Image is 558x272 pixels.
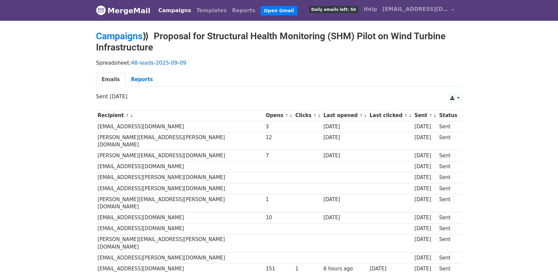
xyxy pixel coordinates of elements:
a: Templates [194,4,229,17]
div: 3 [266,123,292,131]
a: 48-leads-2025-09-09 [131,60,186,66]
div: [DATE] [415,152,436,160]
a: [EMAIL_ADDRESS][DOMAIN_NAME] [380,3,457,18]
a: ↓ [130,113,133,118]
a: ↓ [364,113,367,118]
span: Daily emails left: 50 [309,6,358,13]
div: 12 [266,134,292,141]
th: Sent [413,110,438,121]
img: MergeMail logo [96,5,106,15]
a: ↑ [126,113,129,118]
td: [PERSON_NAME][EMAIL_ADDRESS][PERSON_NAME][DOMAIN_NAME] [96,194,264,212]
div: [DATE] [324,214,366,222]
td: Sent [438,121,459,132]
th: Status [438,110,459,121]
div: [DATE] [415,163,436,170]
div: 7 [266,152,292,160]
th: Recipient [96,110,264,121]
a: ↑ [313,113,317,118]
a: MergeMail [96,4,150,17]
td: Sent [438,194,459,212]
a: Campaigns [156,4,194,17]
div: [DATE] [415,214,436,222]
a: Help [361,3,380,16]
a: Reports [125,73,158,86]
td: [PERSON_NAME][EMAIL_ADDRESS][PERSON_NAME][DOMAIN_NAME] [96,132,264,150]
td: [EMAIL_ADDRESS][PERSON_NAME][DOMAIN_NAME] [96,172,264,183]
div: [DATE] [415,225,436,232]
th: Last opened [322,110,368,121]
div: [DATE] [324,134,366,141]
th: Opens [264,110,294,121]
td: Sent [438,183,459,194]
td: [EMAIL_ADDRESS][PERSON_NAME][DOMAIN_NAME] [96,253,264,263]
th: Last clicked [368,110,413,121]
td: [EMAIL_ADDRESS][DOMAIN_NAME] [96,161,264,172]
th: Clicks [294,110,322,121]
a: Campaigns [96,31,142,42]
td: [EMAIL_ADDRESS][PERSON_NAME][DOMAIN_NAME] [96,183,264,194]
td: Sent [438,161,459,172]
p: Sent [DATE] [96,93,462,100]
a: Open Gmail [261,6,297,15]
a: ↓ [408,113,412,118]
div: 1 [266,196,292,203]
div: [DATE] [415,134,436,141]
div: [DATE] [324,123,366,131]
span: [EMAIL_ADDRESS][DOMAIN_NAME] [382,5,448,13]
td: Sent [438,212,459,223]
div: [DATE] [324,196,366,203]
p: Spreadsheet: [96,59,462,66]
div: [DATE] [415,236,436,243]
a: ↑ [429,113,433,118]
div: [DATE] [415,174,436,181]
td: [EMAIL_ADDRESS][DOMAIN_NAME] [96,223,264,234]
a: ↓ [289,113,293,118]
a: ↑ [359,113,363,118]
h2: ⟫ Proposal for Structural Health Monitoring (SHM) Pilot on Wind Turbine Infrastructure [96,31,462,53]
div: [DATE] [324,152,366,160]
td: [EMAIL_ADDRESS][DOMAIN_NAME] [96,121,264,132]
div: [DATE] [415,123,436,131]
td: [PERSON_NAME][EMAIL_ADDRESS][PERSON_NAME][DOMAIN_NAME] [96,234,264,253]
td: Sent [438,132,459,150]
td: [PERSON_NAME][EMAIL_ADDRESS][DOMAIN_NAME] [96,150,264,161]
a: ↓ [433,113,437,118]
td: Sent [438,253,459,263]
td: Sent [438,150,459,161]
td: Sent [438,172,459,183]
td: [EMAIL_ADDRESS][DOMAIN_NAME] [96,212,264,223]
a: ↑ [404,113,408,118]
a: ↓ [317,113,321,118]
div: 10 [266,214,292,222]
div: [DATE] [415,254,436,262]
td: Sent [438,223,459,234]
td: Sent [438,234,459,253]
a: ↑ [285,113,289,118]
div: [DATE] [415,185,436,193]
div: [DATE] [415,196,436,203]
a: Daily emails left: 50 [306,3,361,16]
a: Emails [96,73,125,86]
a: Reports [230,4,258,17]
